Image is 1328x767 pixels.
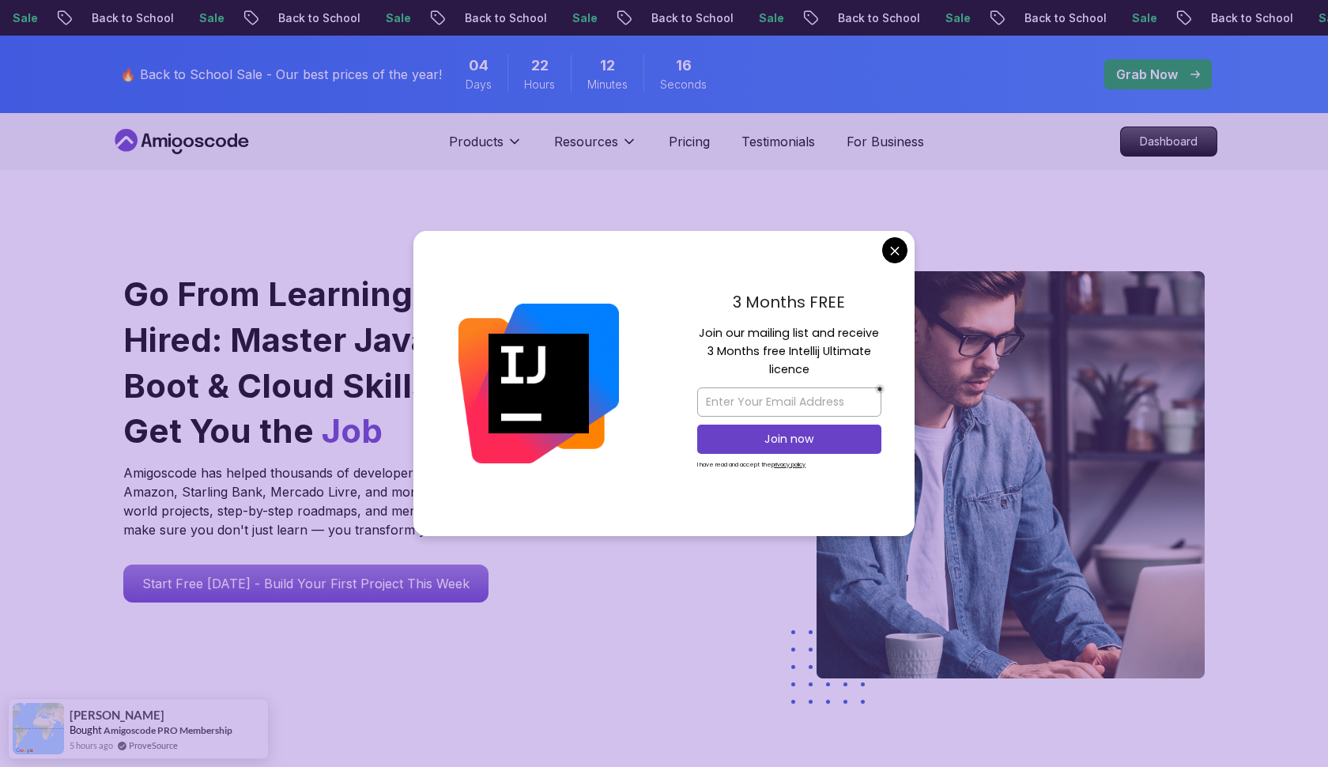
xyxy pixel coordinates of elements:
[70,708,164,722] span: [PERSON_NAME]
[123,463,503,539] p: Amigoscode has helped thousands of developers land roles at Amazon, Starling Bank, Mercado Livre,...
[817,271,1205,678] img: hero
[899,10,949,26] p: Sale
[676,55,692,77] span: 16 Seconds
[13,703,64,754] img: provesource social proof notification image
[605,10,712,26] p: Back to School
[449,132,523,164] button: Products
[418,10,526,26] p: Back to School
[70,724,102,736] span: Bought
[469,55,489,77] span: 4 Days
[1164,10,1272,26] p: Back to School
[791,10,899,26] p: Back to School
[526,10,576,26] p: Sale
[554,132,618,151] p: Resources
[104,724,232,736] a: Amigoscode PRO Membership
[129,739,178,752] a: ProveSource
[45,10,153,26] p: Back to School
[322,410,383,451] span: Job
[120,65,442,84] p: 🔥 Back to School Sale - Our best prices of the year!
[339,10,390,26] p: Sale
[232,10,339,26] p: Back to School
[153,10,203,26] p: Sale
[587,77,628,93] span: Minutes
[1121,127,1217,156] p: Dashboard
[531,55,549,77] span: 22 Hours
[449,132,504,151] p: Products
[1085,10,1136,26] p: Sale
[70,739,113,752] span: 5 hours ago
[123,271,559,454] h1: Go From Learning to Hired: Master Java, Spring Boot & Cloud Skills That Get You the
[123,565,489,603] a: Start Free [DATE] - Build Your First Project This Week
[847,132,924,151] a: For Business
[554,132,637,164] button: Resources
[741,132,815,151] a: Testimonials
[1120,127,1217,157] a: Dashboard
[524,77,555,93] span: Hours
[600,55,615,77] span: 12 Minutes
[1116,65,1178,84] p: Grab Now
[978,10,1085,26] p: Back to School
[712,10,763,26] p: Sale
[669,132,710,151] a: Pricing
[660,77,707,93] span: Seconds
[1272,10,1322,26] p: Sale
[466,77,492,93] span: Days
